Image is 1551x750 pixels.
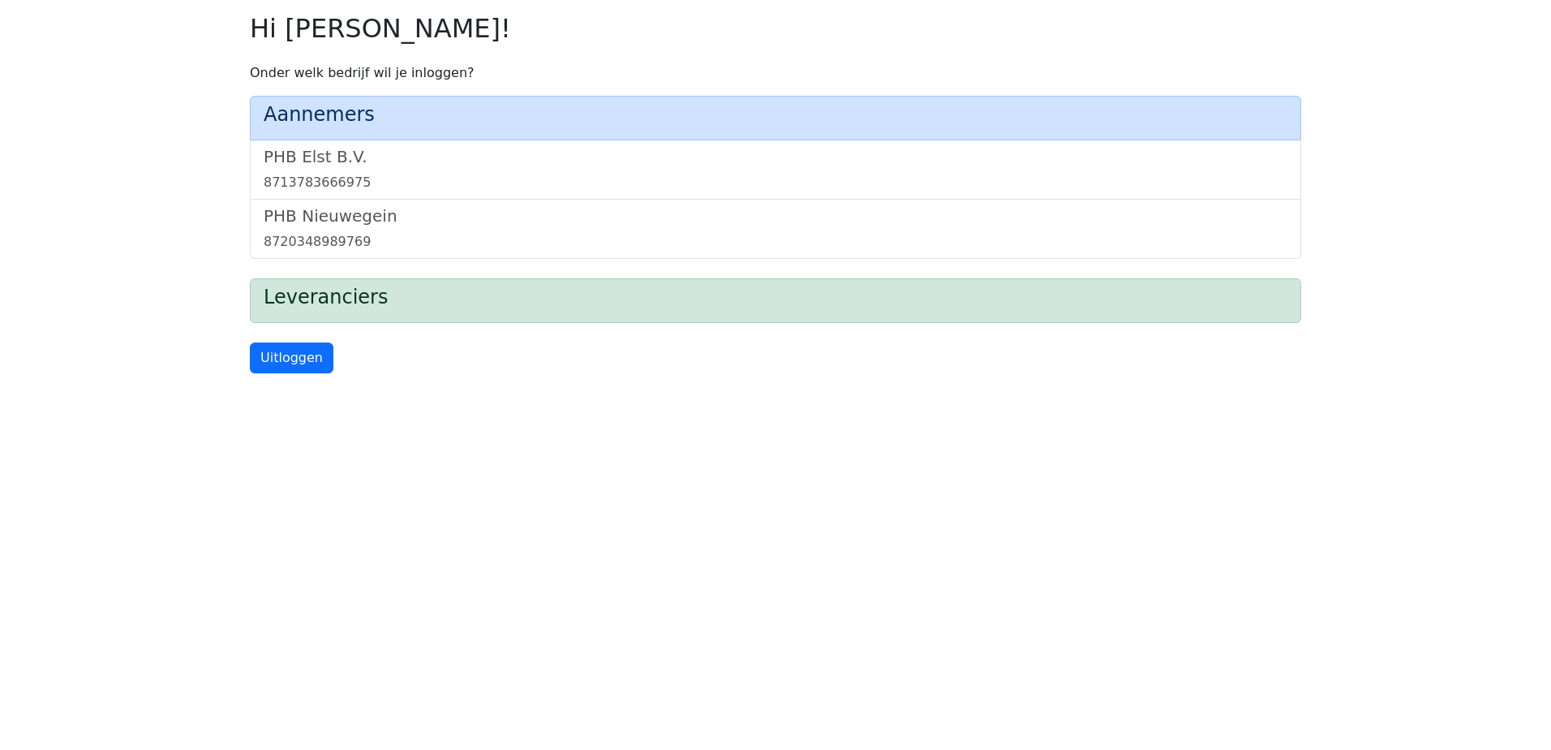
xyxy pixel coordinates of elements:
[264,173,1287,192] div: 8713783666975
[250,343,333,373] a: Uitloggen
[264,286,1287,309] h4: Leveranciers
[264,147,1287,166] h5: PHB Elst B.V.
[264,206,1287,226] h5: PHB Nieuwegein
[250,13,1301,44] h2: Hi [PERSON_NAME]!
[264,103,1287,127] h4: Aannemers
[250,63,1301,83] p: Onder welk bedrijf wil je inloggen?
[264,147,1287,192] a: PHB Elst B.V.8713783666975
[264,232,1287,252] div: 8720348989769
[264,206,1287,252] a: PHB Nieuwegein8720348989769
